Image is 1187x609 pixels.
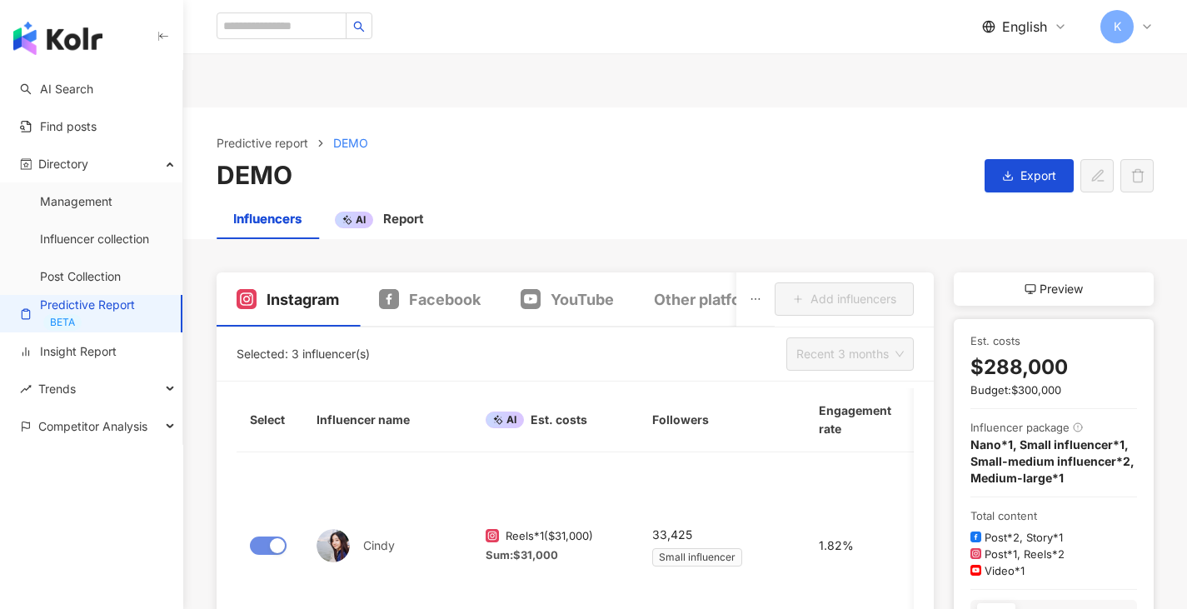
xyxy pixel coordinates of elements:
[317,529,459,562] div: Cindy
[486,547,626,562] div: Sum : $31,000
[970,437,1137,487] div: Nano*1, Small influencer*1, Small-medium influencer*2, Medium-large*1
[652,548,742,567] span: Small influencer
[13,22,102,55] img: logo
[654,289,768,310] div: Other platforms
[506,528,593,543] span: Reels * 1 ( $31,000 )
[38,370,76,407] span: Trends
[40,193,112,210] a: Management
[335,212,373,228] div: AI
[20,343,117,360] a: Insight Report
[985,562,1025,579] div: Video*1
[20,297,167,331] a: Predictive ReportBETA
[985,546,1065,562] div: Post*1, Reels*2
[333,136,368,150] span: DEMO
[353,21,365,32] span: search
[213,134,312,152] a: Predictive report
[970,382,1137,398] div: Budget: $300,000
[1040,279,1083,299] span: Preview
[233,209,302,229] div: Influencers
[237,347,370,361] span: Selected: 3 influencer(s)
[736,272,775,327] button: ellipsis
[217,159,971,192] div: DEMO
[1114,17,1121,36] span: K
[1002,17,1047,36] span: English
[970,419,1070,437] div: Influencer package
[970,507,1137,525] div: Total content
[409,289,481,310] span: Facebook
[775,282,914,316] button: Add influencers
[20,118,97,135] a: Find posts
[317,411,459,429] div: Influencer name
[38,145,88,182] span: Directory
[970,332,1137,350] div: Est. costs
[652,411,792,429] div: Followers
[819,402,892,438] div: Engagement rate
[652,525,692,545] span: 33,425
[20,383,32,395] span: rise
[750,293,761,305] span: ellipsis
[819,536,854,556] span: 1.82%
[383,211,424,227] span: Report
[970,353,1068,382] span: $288,000
[551,289,614,310] span: YouTube
[796,338,904,370] span: Recent 3 months
[40,268,121,285] a: Post Collection
[250,411,290,429] div: Select
[486,412,524,428] div: AI
[20,81,93,97] a: searchAI Search
[38,407,147,445] span: Competitor Analysis
[40,231,149,247] a: Influencer collection
[317,529,350,562] img: KOL Avatar
[985,159,1074,192] button: Export
[267,289,339,310] span: Instagram
[985,529,1063,546] div: Post*2, Story*1
[531,411,587,429] span: Est. costs
[1020,169,1056,182] span: Export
